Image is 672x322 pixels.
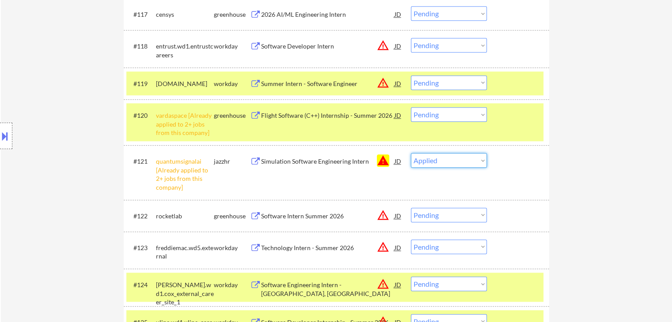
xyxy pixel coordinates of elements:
[214,111,250,120] div: greenhouse
[156,42,214,59] div: entrust.wd1.entrustcareers
[377,241,389,253] button: warning_amber
[261,79,395,88] div: Summer Intern - Software Engineer
[261,111,395,120] div: Flight Software (C++) Internship - Summer 2026
[133,42,149,51] div: #118
[377,77,389,89] button: warning_amber
[156,79,214,88] div: [DOMAIN_NAME]
[214,10,250,19] div: greenhouse
[214,157,250,166] div: jazzhr
[394,277,402,292] div: JD
[394,153,402,169] div: JD
[394,107,402,123] div: JD
[261,42,395,51] div: Software Developer Intern
[377,209,389,221] button: warning_amber
[156,157,214,191] div: quantumsignalai [Already applied to 2+ jobs from this company]
[261,281,395,298] div: Software Engineering Intern - [GEOGRAPHIC_DATA], [GEOGRAPHIC_DATA]
[214,212,250,221] div: greenhouse
[261,157,395,166] div: Simulation Software Engineering Intern
[214,281,250,289] div: workday
[261,212,395,221] div: Software Intern Summer 2026
[261,243,395,252] div: Technology Intern - Summer 2026
[394,75,402,91] div: JD
[214,42,250,51] div: workday
[133,10,149,19] div: #117
[133,243,149,252] div: #123
[156,243,214,261] div: freddiemac.wd5.external
[214,79,250,88] div: workday
[261,10,395,19] div: 2026 AI/ML Engineering Intern
[377,278,389,290] button: warning_amber
[156,212,214,221] div: rocketlab
[156,10,214,19] div: censys
[377,39,389,52] button: warning_amber
[156,111,214,137] div: vardaspace [Already applied to 2+ jobs from this company]
[394,240,402,255] div: JD
[394,38,402,54] div: JD
[394,6,402,22] div: JD
[214,243,250,252] div: workday
[377,154,389,167] button: warning
[156,281,214,307] div: [PERSON_NAME].wd1.cox_external_career_site_1
[394,208,402,224] div: JD
[133,281,149,289] div: #124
